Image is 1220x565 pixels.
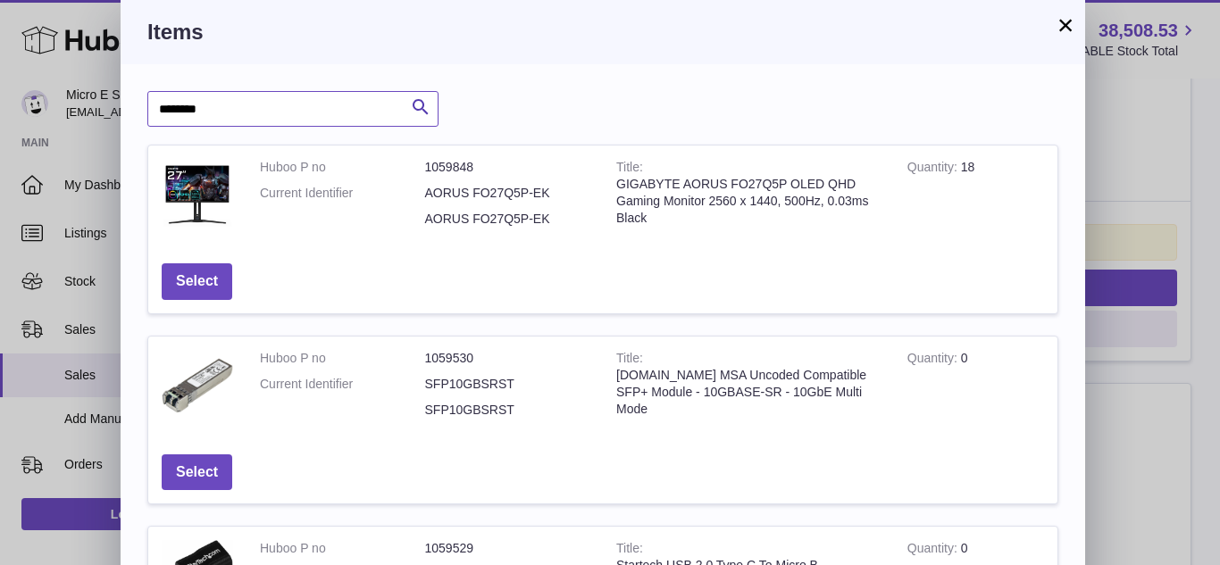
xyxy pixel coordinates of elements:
[260,350,425,367] dt: Huboo P no
[1055,14,1076,36] button: ×
[894,145,1057,250] td: 18
[162,454,232,491] button: Select
[425,159,590,176] dd: 1059848
[260,376,425,393] dt: Current Identifier
[425,350,590,367] dd: 1059530
[162,350,233,421] img: StarTech.com MSA Uncoded Compatible SFP+ Module - 10GBASE-SR - 10GbE Multi Mode
[907,351,961,370] strong: Quantity
[616,541,643,560] strong: Title
[260,159,425,176] dt: Huboo P no
[425,185,590,202] dd: AORUS FO27Q5P-EK
[425,402,590,419] dd: SFP10GBSRST
[616,160,643,179] strong: Title
[907,160,961,179] strong: Quantity
[616,351,643,370] strong: Title
[425,211,590,228] dd: AORUS FO27Q5P-EK
[616,367,881,418] div: [DOMAIN_NAME] MSA Uncoded Compatible SFP+ Module - 10GBASE-SR - 10GbE Multi Mode
[147,18,1058,46] h3: Items
[260,185,425,202] dt: Current Identifier
[260,540,425,557] dt: Huboo P no
[425,376,590,393] dd: SFP10GBSRST
[162,159,233,230] img: GIGABYTE AORUS FO27Q5P OLED QHD Gaming Monitor 2560 x 1440, 500Hz, 0.03ms Black
[894,337,1057,441] td: 0
[162,263,232,300] button: Select
[907,541,961,560] strong: Quantity
[425,540,590,557] dd: 1059529
[616,176,881,227] div: GIGABYTE AORUS FO27Q5P OLED QHD Gaming Monitor 2560 x 1440, 500Hz, 0.03ms Black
